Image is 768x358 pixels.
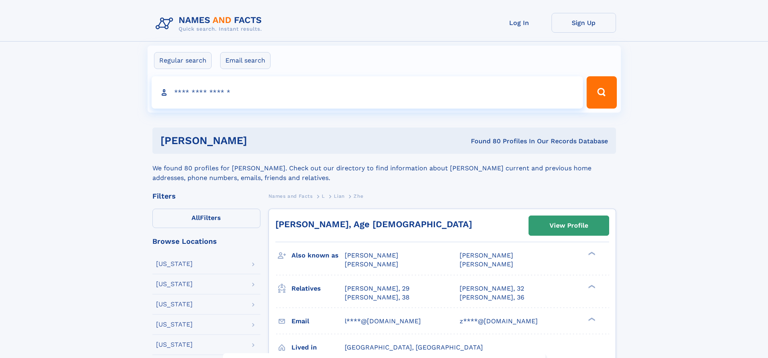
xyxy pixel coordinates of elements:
[460,260,513,268] span: [PERSON_NAME]
[268,191,313,201] a: Names and Facts
[345,293,410,302] a: [PERSON_NAME], 38
[487,13,552,33] a: Log In
[191,214,200,222] span: All
[460,293,524,302] a: [PERSON_NAME], 36
[291,249,345,262] h3: Also known as
[154,52,212,69] label: Regular search
[552,13,616,33] a: Sign Up
[156,341,193,348] div: [US_STATE]
[345,251,398,259] span: [PERSON_NAME]
[586,284,596,289] div: ❯
[529,216,609,235] a: View Profile
[586,316,596,322] div: ❯
[345,260,398,268] span: [PERSON_NAME]
[156,281,193,287] div: [US_STATE]
[156,261,193,267] div: [US_STATE]
[291,282,345,295] h3: Relatives
[586,251,596,256] div: ❯
[334,193,344,199] span: Lian
[549,216,588,235] div: View Profile
[291,314,345,328] h3: Email
[152,154,616,183] div: We found 80 profiles for [PERSON_NAME]. Check out our directory to find information about [PERSON...
[152,13,268,35] img: Logo Names and Facts
[354,193,363,199] span: Zhe
[334,191,344,201] a: Lian
[291,341,345,354] h3: Lived in
[322,193,325,199] span: L
[152,76,583,109] input: search input
[156,301,193,308] div: [US_STATE]
[345,284,410,293] a: [PERSON_NAME], 29
[152,209,260,228] label: Filters
[587,76,616,109] button: Search Button
[156,321,193,328] div: [US_STATE]
[160,136,359,146] h1: [PERSON_NAME]
[152,193,260,200] div: Filters
[460,251,513,259] span: [PERSON_NAME]
[345,343,483,351] span: [GEOGRAPHIC_DATA], [GEOGRAPHIC_DATA]
[359,137,608,146] div: Found 80 Profiles In Our Records Database
[275,219,472,229] a: [PERSON_NAME], Age [DEMOGRAPHIC_DATA]
[220,52,271,69] label: Email search
[322,191,325,201] a: L
[460,284,524,293] a: [PERSON_NAME], 32
[152,238,260,245] div: Browse Locations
